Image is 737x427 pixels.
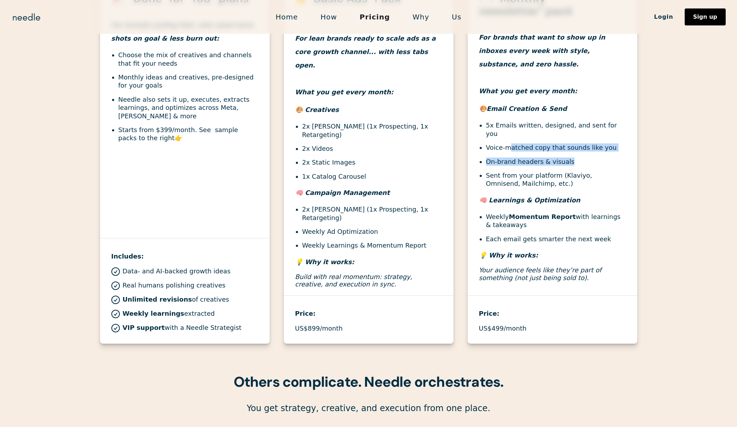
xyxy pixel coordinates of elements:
li: Weekly with learnings & takeaways [486,213,626,229]
a: Home [264,10,309,24]
h4: Price: [479,307,626,320]
p: of creatives [123,296,229,303]
em: Your audience feels like they’re part of something (not just being sold to). [479,266,602,281]
strong: Unlimited revisions [123,296,192,303]
em: 🧠 Campaign Management [295,189,390,196]
li: 5x Emails written, designed, and sent for you [486,121,626,138]
a: Why [401,10,440,24]
em: 🎨 Creatives [295,106,339,113]
h4: Price: [295,307,442,320]
li: Needle also sets it up, executes, extracts learnings, and optimizes across Meta, [PERSON_NAME] & ... [118,95,258,120]
strong: 👉 [175,134,182,142]
em: 💡 Why it works: [295,258,355,266]
a: How [309,10,349,24]
li: 2x Videos [302,144,442,153]
li: 2x [PERSON_NAME] (1x Prospecting, 1x Retargeting) [302,122,442,139]
p: Data- and AI-backed growth ideas [123,267,231,275]
li: 2x [PERSON_NAME] (1x Prospecting, 1x Retargeting) [302,205,442,222]
p: extracted [123,310,215,318]
li: Monthly ideas and creatives, pre-designed for your goals [118,73,258,90]
li: Each email gets smarter the next week [486,235,626,243]
a: Sign up [685,8,726,25]
strong: Weekly learnings [123,310,185,317]
li: Starts from $399/month. See sample packs to the right [118,126,258,142]
a: Login [643,11,685,23]
li: 2x Static Images [302,158,442,166]
strong: Momentum Report [509,213,575,220]
em: 🎨 [479,105,487,112]
li: Voice-matched copy that sounds like you [486,143,626,152]
em: Build with real momentum: strategy, creative, and execution in sync. [295,273,413,288]
h4: Includes: [111,250,258,263]
li: 1x Catalog Carousel [302,172,442,180]
a: Pricing [348,10,401,24]
strong: Others complicate. Needle orchestrates. [234,373,504,391]
p: with a Needle Strategist [123,324,242,332]
p: US$499/month [479,325,527,332]
a: Us [440,10,473,24]
li: Sent from your platform (Klaviyo, Omnisend, Mailchimp, etc.) [486,171,626,188]
em: 🧠 Learnings & Optimization [479,196,580,204]
li: Weekly Learnings & Momentum Report [302,241,442,249]
em: Email Creation & Send [487,105,567,112]
em: 💡 Why it works: [479,251,538,259]
div: Sign up [693,14,717,20]
li: Choose the mix of creatives and channels that fit your needs [118,51,258,67]
p: Real humans polishing creatives [123,281,226,289]
li: On-brand headers & visuals [486,158,626,166]
em: For brands that want to show up in inboxes every week with style, substance, and zero hassle. Wha... [479,34,606,95]
li: Weekly Ad Optimization [302,227,442,236]
em: For lean brands ready to scale ads as a core growth channel... with less tabs open. What you get ... [295,35,436,96]
p: US$899/month [295,325,343,332]
strong: VIP support [123,324,165,331]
